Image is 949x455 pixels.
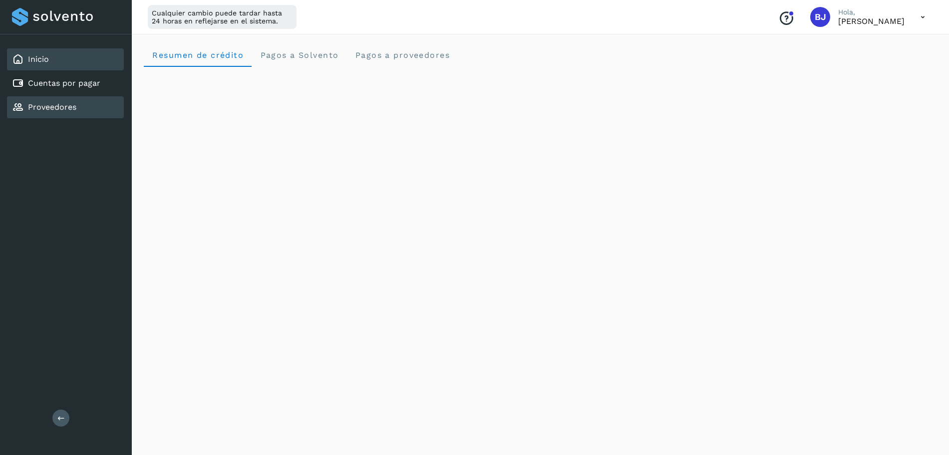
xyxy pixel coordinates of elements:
[260,50,338,60] span: Pagos a Solvento
[838,8,905,16] p: Hola,
[7,48,124,70] div: Inicio
[28,54,49,64] a: Inicio
[7,96,124,118] div: Proveedores
[28,78,100,88] a: Cuentas por pagar
[838,16,905,26] p: Brayant Javier Rocha Martinez
[152,50,244,60] span: Resumen de crédito
[148,5,297,29] div: Cualquier cambio puede tardar hasta 24 horas en reflejarse en el sistema.
[7,72,124,94] div: Cuentas por pagar
[354,50,450,60] span: Pagos a proveedores
[28,102,76,112] a: Proveedores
